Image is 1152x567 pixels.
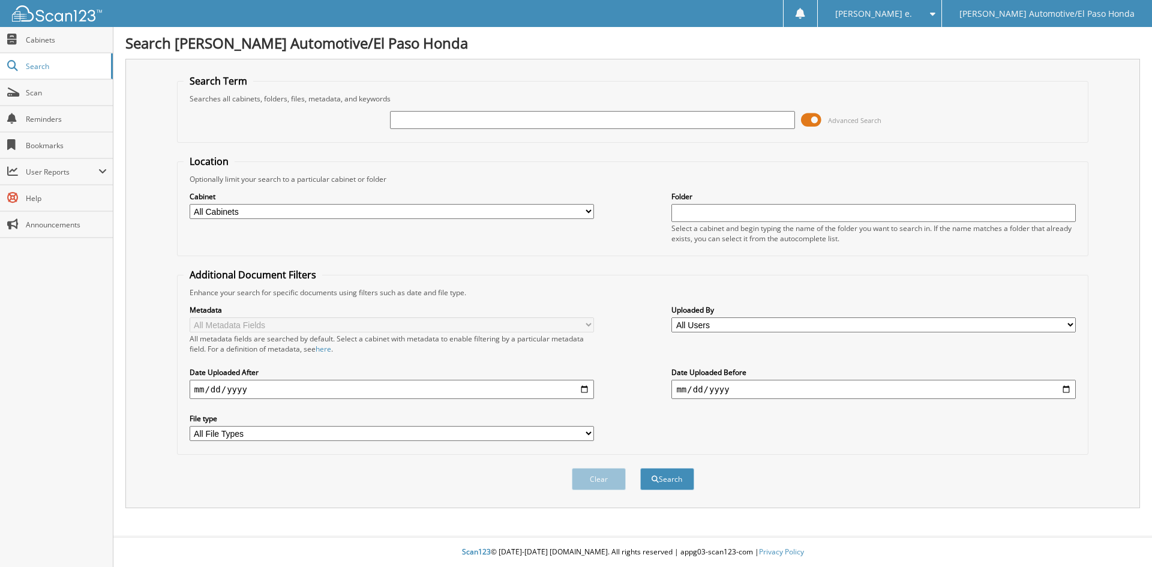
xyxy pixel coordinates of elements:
[190,305,594,315] label: Metadata
[26,35,107,45] span: Cabinets
[671,191,1076,202] label: Folder
[184,94,1082,104] div: Searches all cabinets, folders, files, metadata, and keywords
[184,268,322,281] legend: Additional Document Filters
[190,380,594,399] input: start
[828,116,881,125] span: Advanced Search
[671,223,1076,244] div: Select a cabinet and begin typing the name of the folder you want to search in. If the name match...
[26,220,107,230] span: Announcements
[462,547,491,557] span: Scan123
[572,468,626,490] button: Clear
[184,287,1082,298] div: Enhance your search for specific documents using filters such as date and file type.
[26,88,107,98] span: Scan
[26,61,105,71] span: Search
[26,167,98,177] span: User Reports
[26,193,107,203] span: Help
[671,367,1076,377] label: Date Uploaded Before
[113,538,1152,567] div: © [DATE]-[DATE] [DOMAIN_NAME]. All rights reserved | appg03-scan123-com |
[184,174,1082,184] div: Optionally limit your search to a particular cabinet or folder
[671,305,1076,315] label: Uploaded By
[640,468,694,490] button: Search
[835,10,912,17] span: [PERSON_NAME] e.
[184,155,235,168] legend: Location
[190,334,594,354] div: All metadata fields are searched by default. Select a cabinet with metadata to enable filtering b...
[26,140,107,151] span: Bookmarks
[12,5,102,22] img: scan123-logo-white.svg
[190,191,594,202] label: Cabinet
[125,33,1140,53] h1: Search [PERSON_NAME] Automotive/El Paso Honda
[26,114,107,124] span: Reminders
[959,10,1135,17] span: [PERSON_NAME] Automotive/El Paso Honda
[671,380,1076,399] input: end
[184,74,253,88] legend: Search Term
[316,344,331,354] a: here
[190,367,594,377] label: Date Uploaded After
[190,413,594,424] label: File type
[759,547,804,557] a: Privacy Policy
